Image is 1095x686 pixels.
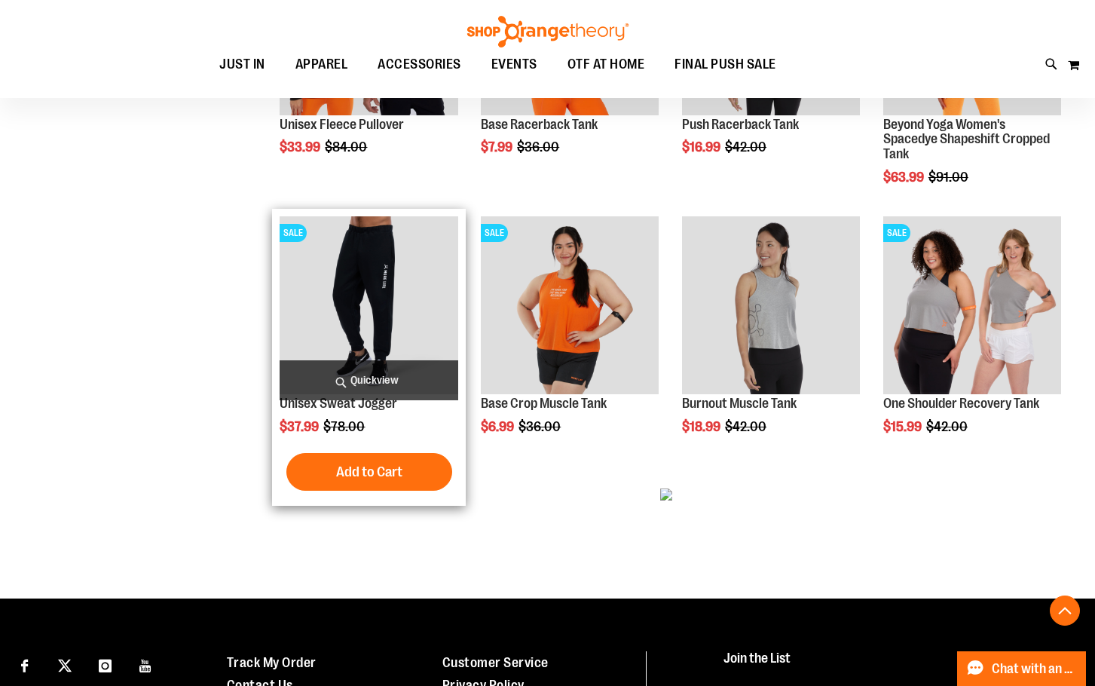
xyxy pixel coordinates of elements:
[883,419,924,434] span: $15.99
[481,419,516,434] span: $6.99
[883,170,926,185] span: $63.99
[378,47,461,81] span: ACCESSORIES
[295,47,348,81] span: APPAREL
[481,117,598,132] a: Base Racerback Tank
[957,651,1087,686] button: Chat with an Expert
[883,396,1039,411] a: One Shoulder Recovery Tank
[926,419,970,434] span: $42.00
[517,139,561,155] span: $36.00
[674,47,776,81] span: FINAL PUSH SALE
[876,209,1069,473] div: product
[323,419,367,434] span: $78.00
[1050,596,1080,626] button: Back To Top
[725,139,769,155] span: $42.00
[481,224,508,242] span: SALE
[58,659,72,672] img: Twitter
[280,396,397,411] a: Unisex Sweat Jogger
[682,117,799,132] a: Push Racerback Tank
[442,655,549,670] a: Customer Service
[660,488,672,501] img: ias-spinner.gif
[325,139,369,155] span: $84.00
[286,453,452,491] button: Add to Cart
[280,224,307,242] span: SALE
[883,117,1050,162] a: Beyond Yoga Women's Spacedye Shapeshift Cropped Tank
[227,655,317,670] a: Track My Order
[491,47,537,81] span: EVENTS
[928,170,971,185] span: $91.00
[883,216,1061,397] a: Main view of One Shoulder Recovery TankSALE
[682,419,723,434] span: $18.99
[682,396,797,411] a: Burnout Muscle Tank
[552,47,660,82] a: OTF AT HOME
[725,419,769,434] span: $42.00
[280,117,404,132] a: Unisex Fleece Pullover
[481,216,659,397] a: Product image for Base Crop Muscle TankSALE
[92,651,118,678] a: Visit our Instagram page
[682,216,860,397] a: Product image for Burnout Muscle Tank
[659,47,791,81] a: FINAL PUSH SALE
[567,47,645,81] span: OTF AT HOME
[133,651,159,678] a: Visit our Youtube page
[204,47,280,82] a: JUST IN
[518,419,563,434] span: $36.00
[272,209,465,506] div: product
[481,396,607,411] a: Base Crop Muscle Tank
[280,216,457,397] a: Product image for Unisex Sweat JoggerSALE
[280,47,363,82] a: APPAREL
[473,209,666,473] div: product
[674,209,867,473] div: product
[362,47,476,82] a: ACCESSORIES
[336,464,402,480] span: Add to Cart
[481,216,659,394] img: Product image for Base Crop Muscle Tank
[883,216,1061,394] img: Main view of One Shoulder Recovery Tank
[280,216,457,394] img: Product image for Unisex Sweat Jogger
[280,139,323,155] span: $33.99
[280,360,457,400] a: Quickview
[280,419,321,434] span: $37.99
[883,224,910,242] span: SALE
[481,139,515,155] span: $7.99
[476,47,552,82] a: EVENTS
[682,216,860,394] img: Product image for Burnout Muscle Tank
[465,16,631,47] img: Shop Orangetheory
[682,139,723,155] span: $16.99
[11,651,38,678] a: Visit our Facebook page
[219,47,265,81] span: JUST IN
[723,651,1066,679] h4: Join the List
[992,662,1077,676] span: Chat with an Expert
[52,651,78,678] a: Visit our X page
